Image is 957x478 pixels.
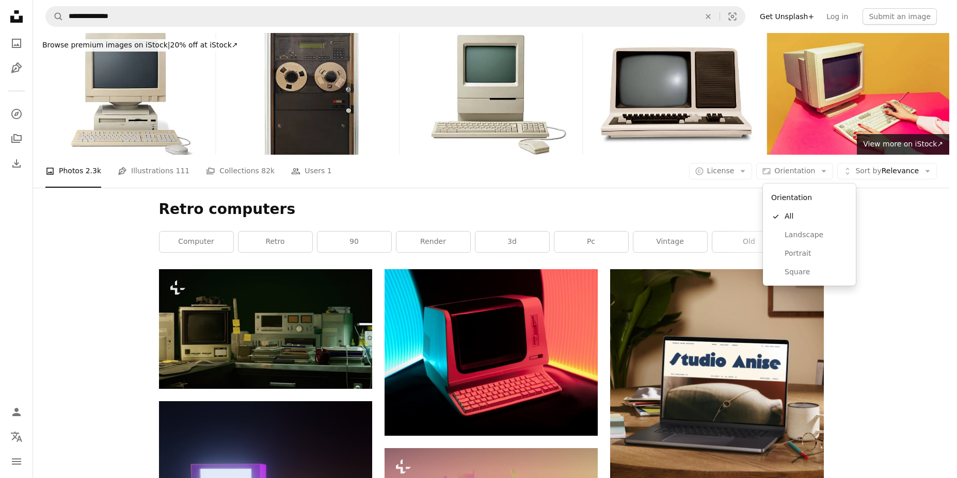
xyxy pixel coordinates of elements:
span: Landscape [785,230,848,240]
button: Orientation [756,163,833,179]
div: Orientation [763,184,856,286]
span: Orientation [774,167,815,175]
button: Sort byRelevance [837,163,937,179]
span: All [785,211,848,222]
div: Orientation [767,188,852,207]
span: Square [785,267,848,277]
span: Portrait [785,249,848,259]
